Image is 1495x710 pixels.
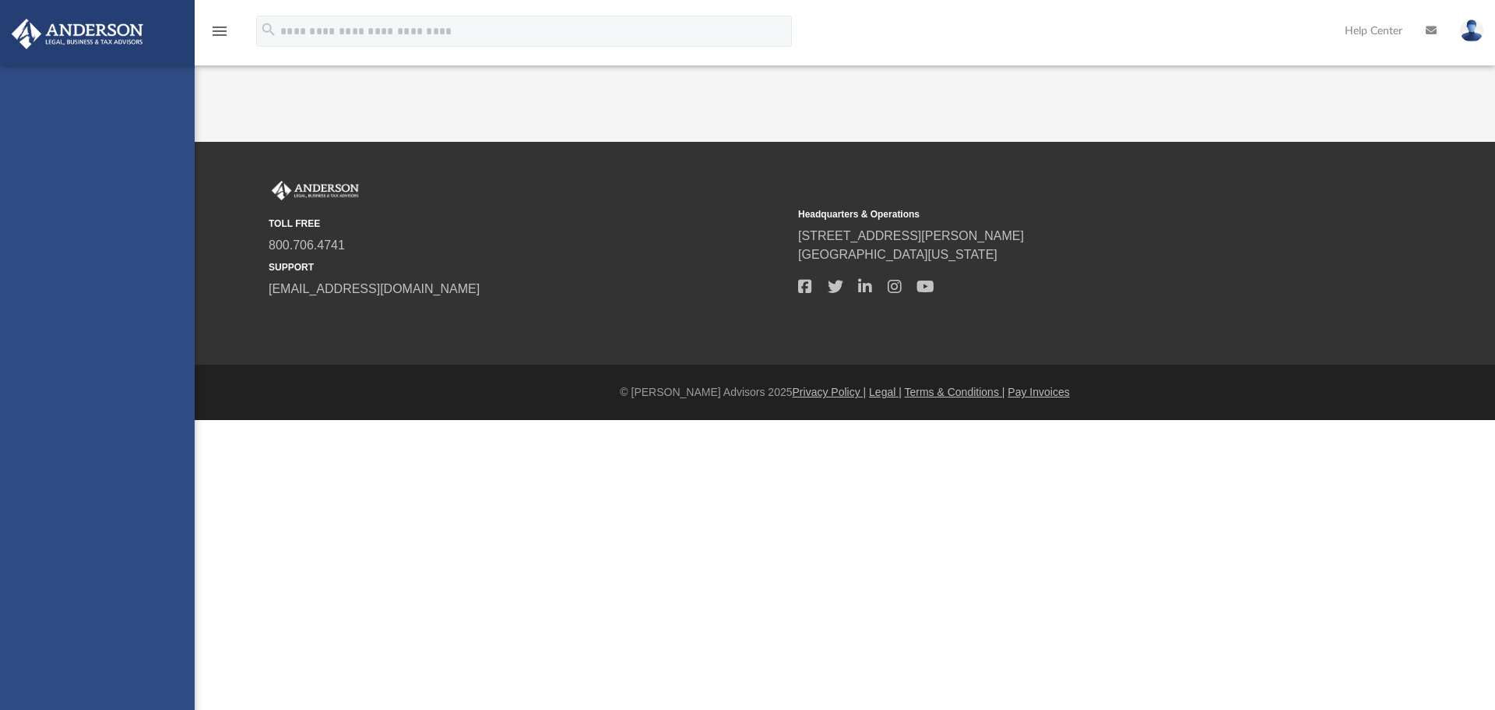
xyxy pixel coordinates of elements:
small: Headquarters & Operations [798,207,1317,221]
a: [EMAIL_ADDRESS][DOMAIN_NAME] [269,282,480,295]
i: menu [210,22,229,41]
a: 800.706.4741 [269,238,345,252]
a: [GEOGRAPHIC_DATA][US_STATE] [798,248,997,261]
a: menu [210,30,229,41]
small: SUPPORT [269,260,787,274]
img: User Pic [1460,19,1483,42]
a: Pay Invoices [1008,386,1069,398]
a: Privacy Policy | [793,386,867,398]
img: Anderson Advisors Platinum Portal [269,181,362,201]
a: [STREET_ADDRESS][PERSON_NAME] [798,229,1024,242]
div: © [PERSON_NAME] Advisors 2025 [195,384,1495,401]
i: search [260,21,277,38]
a: Legal | [869,386,902,398]
img: Anderson Advisors Platinum Portal [7,19,148,49]
a: Terms & Conditions | [905,386,1005,398]
small: TOLL FREE [269,217,787,231]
